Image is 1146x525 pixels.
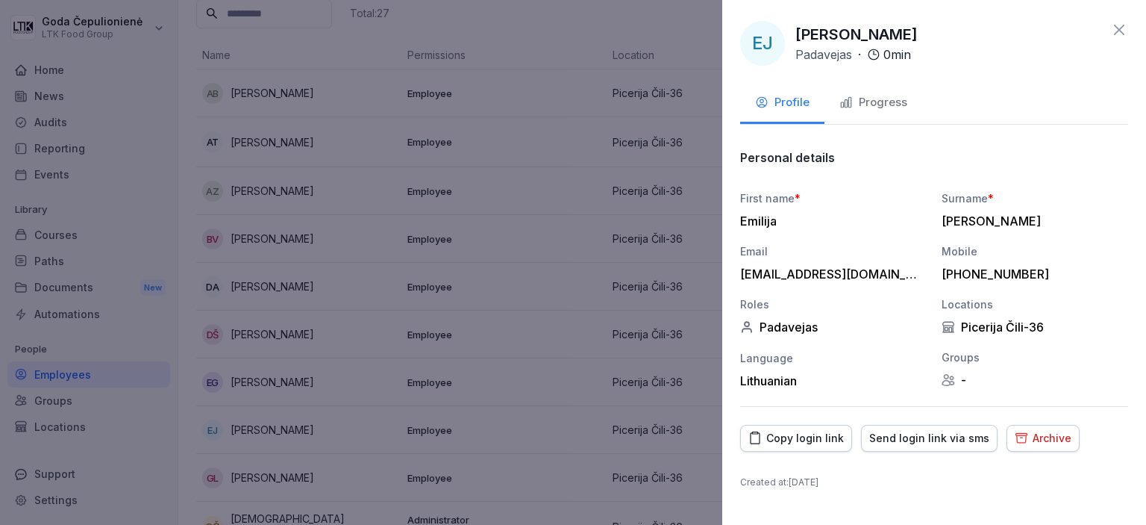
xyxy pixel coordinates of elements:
div: · [795,46,911,63]
div: Send login link via sms [869,430,989,447]
div: Emilija [740,214,919,229]
div: Copy login link [748,430,844,447]
div: Locations [942,296,1128,312]
div: Roles [740,296,927,312]
div: Progress [839,94,907,111]
div: Surname [942,190,1128,206]
div: - [942,373,1128,388]
div: Padavejas [740,320,927,335]
div: Archive [1015,430,1071,447]
p: 0 min [883,46,911,63]
p: [PERSON_NAME] [795,23,918,46]
div: EJ [740,21,785,66]
div: Language [740,350,927,366]
div: First name [740,190,927,206]
p: Created at : [DATE] [740,476,1128,489]
div: Mobile [942,243,1128,259]
button: Profile [740,84,824,124]
div: Groups [942,350,1128,365]
p: Padavejas [795,46,852,63]
div: Picerija Čili-36 [942,320,1128,335]
button: Copy login link [740,425,852,452]
button: Send login link via sms [861,425,998,452]
div: Lithuanian [740,373,927,388]
p: Personal details [740,150,835,165]
div: Profile [755,94,810,111]
button: Archive [1006,425,1080,452]
div: [PERSON_NAME] [942,214,1121,229]
div: [EMAIL_ADDRESS][DOMAIN_NAME] [740,267,919,282]
div: Email [740,243,927,259]
button: Progress [824,84,922,124]
div: [PHONE_NUMBER] [942,267,1121,282]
